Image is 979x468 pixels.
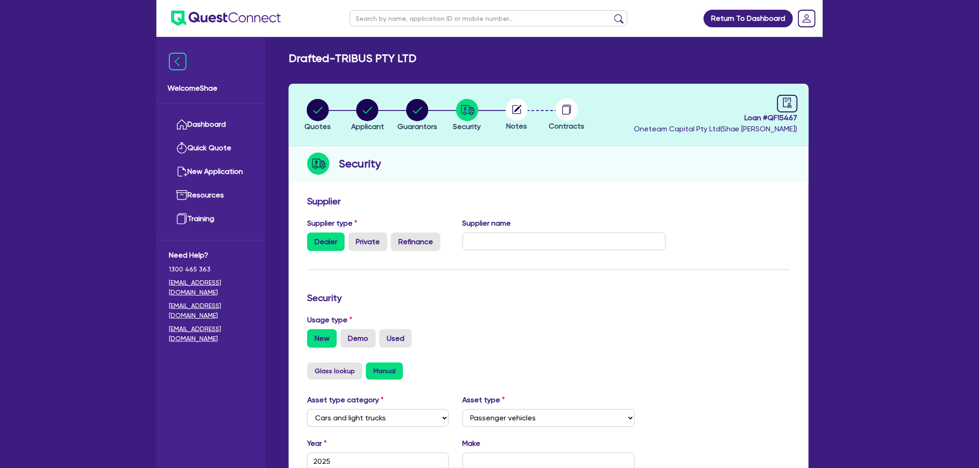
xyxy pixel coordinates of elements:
span: Security [453,122,481,131]
span: Applicant [351,122,384,131]
a: Dashboard [169,113,253,136]
label: Used [379,329,412,348]
span: Loan # QF15467 [634,112,798,123]
img: step-icon [307,153,329,175]
label: Asset type category [307,394,384,406]
label: Usage type [307,314,352,326]
label: Make [463,438,481,449]
label: Year [307,438,327,449]
button: Security [453,99,482,133]
h3: Supplier [307,196,790,207]
a: Quick Quote [169,136,253,160]
a: Return To Dashboard [704,10,793,27]
span: audit [782,98,793,108]
img: resources [176,190,187,201]
a: [EMAIL_ADDRESS][DOMAIN_NAME] [169,301,253,320]
button: Manual [366,363,403,380]
a: Resources [169,184,253,207]
label: Supplier type [307,218,357,229]
label: Refinance [391,233,440,251]
span: 1300 465 363 [169,265,253,274]
h2: Security [339,155,381,172]
button: Glass lookup [307,363,362,380]
button: Quotes [304,99,331,133]
img: icon-menu-close [169,53,186,70]
img: quest-connect-logo-blue [171,11,281,26]
a: New Application [169,160,253,184]
label: Dealer [307,233,345,251]
a: [EMAIL_ADDRESS][DOMAIN_NAME] [169,278,253,297]
input: Search by name, application ID or mobile number... [350,10,627,26]
span: Notes [507,122,527,130]
span: Quotes [304,122,331,131]
button: Applicant [351,99,384,133]
h2: Drafted - TRIBUS PTY LTD [289,52,416,65]
a: [EMAIL_ADDRESS][DOMAIN_NAME] [169,324,253,344]
span: Contracts [549,122,584,130]
img: quick-quote [176,142,187,154]
label: Supplier name [463,218,511,229]
label: Demo [341,329,376,348]
img: new-application [176,166,187,177]
a: Dropdown toggle [795,6,819,31]
span: Need Help? [169,250,253,261]
label: New [307,329,337,348]
label: Asset type [463,394,505,406]
span: Oneteam Capital Pty Ltd ( Shae [PERSON_NAME] ) [634,124,798,133]
h3: Security [307,292,790,303]
button: Guarantors [397,99,438,133]
span: Guarantors [397,122,437,131]
span: Welcome Shae [167,83,254,94]
a: Training [169,207,253,231]
label: Private [348,233,387,251]
img: training [176,213,187,224]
